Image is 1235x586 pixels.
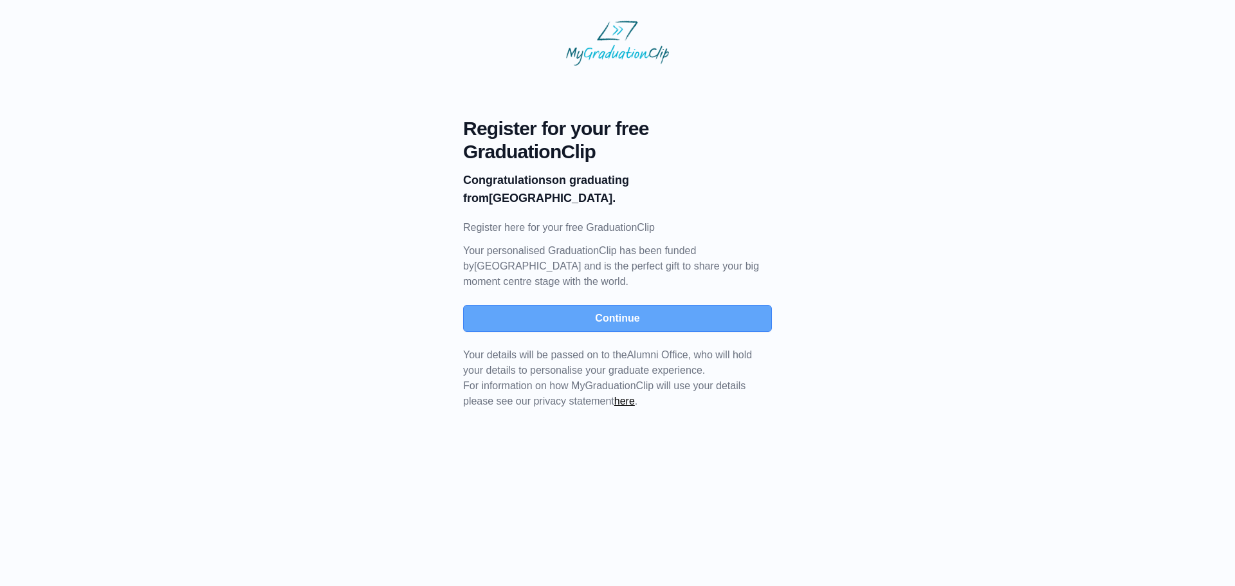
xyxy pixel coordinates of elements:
[463,349,752,407] span: For information on how MyGraduationClip will use your details please see our privacy statement .
[463,140,772,163] span: GraduationClip
[566,21,669,66] img: MyGraduationClip
[463,171,772,207] p: on graduating from [GEOGRAPHIC_DATA].
[463,305,772,332] button: Continue
[463,243,772,289] p: Your personalised GraduationClip has been funded by [GEOGRAPHIC_DATA] and is the perfect gift to ...
[463,117,772,140] span: Register for your free
[463,220,772,235] p: Register here for your free GraduationClip
[627,349,688,360] span: Alumni Office
[463,174,552,187] b: Congratulations
[614,396,635,407] a: here
[463,349,752,376] span: Your details will be passed on to the , who will hold your details to personalise your graduate e...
